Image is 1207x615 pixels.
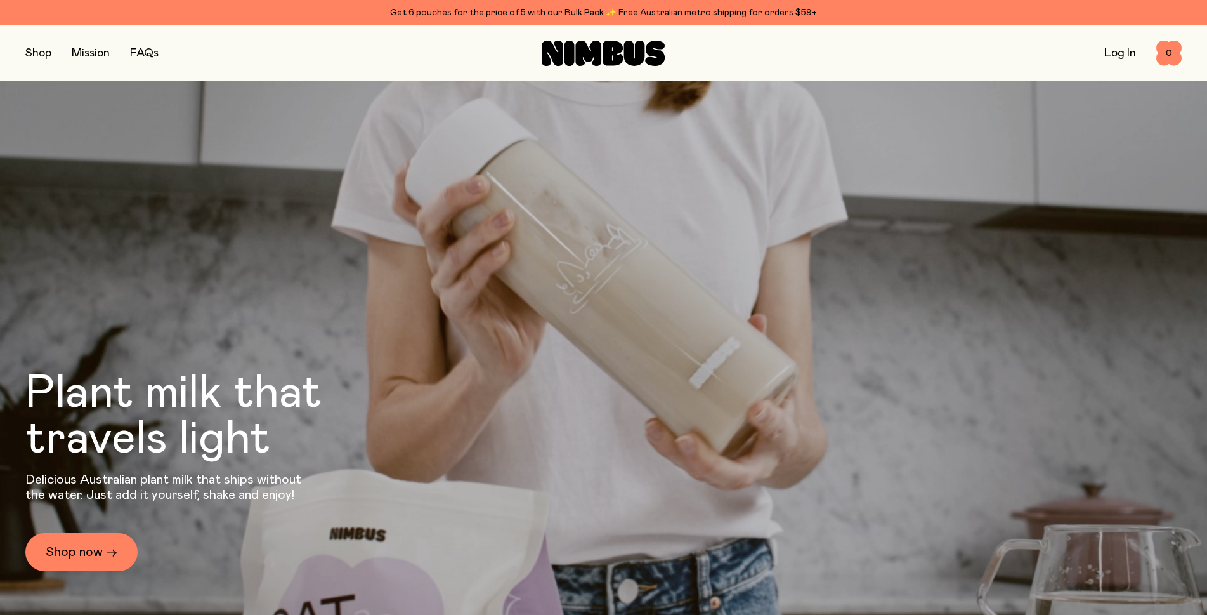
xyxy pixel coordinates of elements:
[130,48,159,59] a: FAQs
[25,472,310,503] p: Delicious Australian plant milk that ships without the water. Just add it yourself, shake and enjoy!
[1156,41,1182,66] button: 0
[25,533,138,571] a: Shop now →
[25,371,391,462] h1: Plant milk that travels light
[1104,48,1136,59] a: Log In
[72,48,110,59] a: Mission
[25,5,1182,20] div: Get 6 pouches for the price of 5 with our Bulk Pack ✨ Free Australian metro shipping for orders $59+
